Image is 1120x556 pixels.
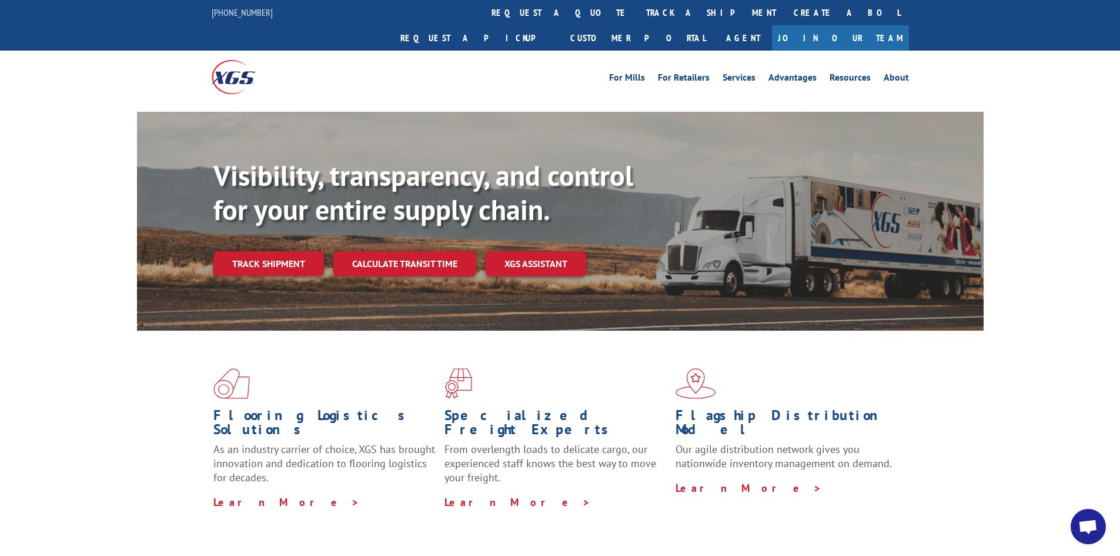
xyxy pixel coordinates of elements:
[213,251,324,276] a: Track shipment
[444,442,667,495] p: From overlength loads to delicate cargo, our experienced staff knows the best way to move your fr...
[658,73,710,86] a: For Retailers
[676,368,716,399] img: xgs-icon-flagship-distribution-model-red
[213,368,250,399] img: xgs-icon-total-supply-chain-intelligence-red
[444,408,667,442] h1: Specialized Freight Experts
[444,368,472,399] img: xgs-icon-focused-on-flooring-red
[609,73,645,86] a: For Mills
[830,73,871,86] a: Resources
[772,25,909,51] a: Join Our Team
[213,495,360,509] a: Learn More >
[212,6,273,18] a: [PHONE_NUMBER]
[444,495,591,509] a: Learn More >
[213,408,436,442] h1: Flooring Logistics Solutions
[213,157,633,228] b: Visibility, transparency, and control for your entire supply chain.
[884,73,909,86] a: About
[486,251,586,277] a: XGS ASSISTANT
[561,25,714,51] a: Customer Portal
[676,408,898,442] h1: Flagship Distribution Model
[676,481,822,495] a: Learn More >
[333,251,476,277] a: Calculate transit time
[676,442,892,470] span: Our agile distribution network gives you nationwide inventory management on demand.
[392,25,561,51] a: Request a pickup
[714,25,772,51] a: Agent
[213,442,435,484] span: As an industry carrier of choice, XGS has brought innovation and dedication to flooring logistics...
[768,73,817,86] a: Advantages
[1071,509,1106,544] div: Open chat
[723,73,755,86] a: Services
